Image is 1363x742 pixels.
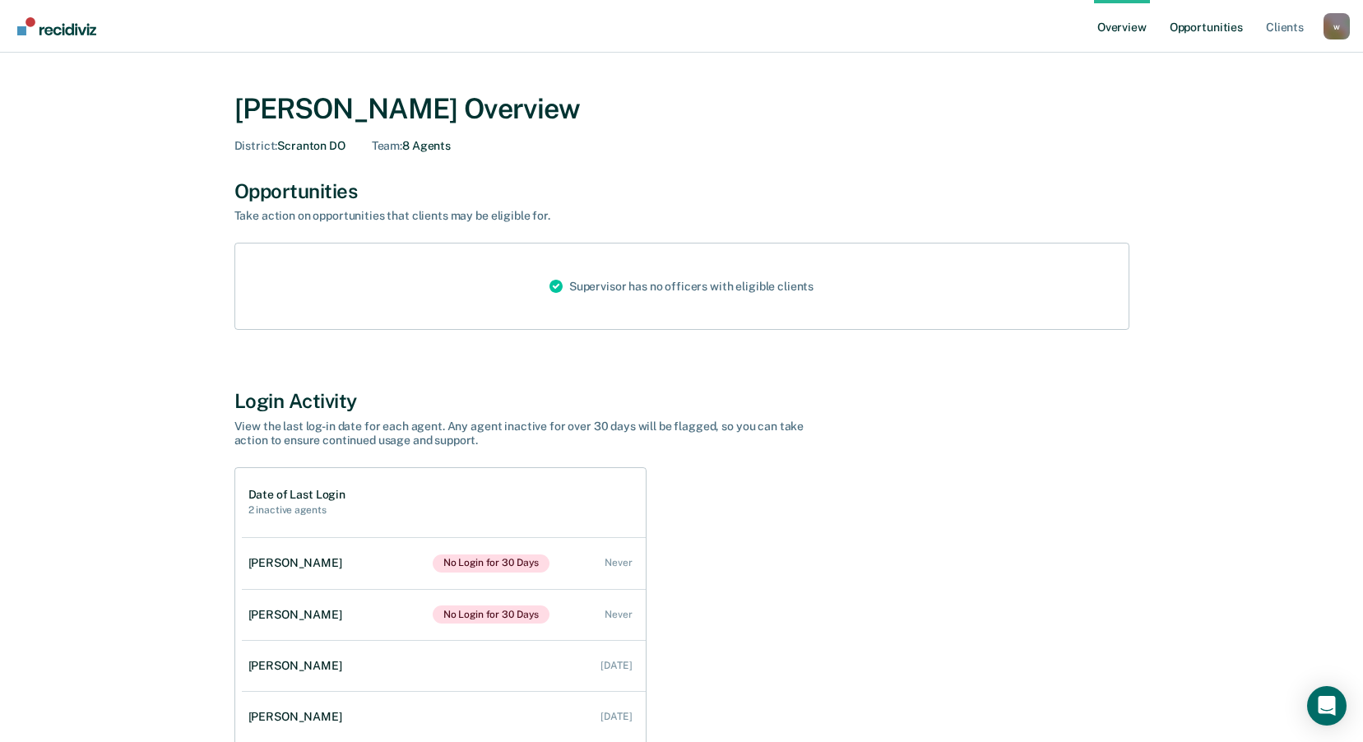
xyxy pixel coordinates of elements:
[248,659,349,673] div: [PERSON_NAME]
[605,609,632,620] div: Never
[234,92,1129,126] div: [PERSON_NAME] Overview
[536,243,827,329] div: Supervisor has no officers with eligible clients
[433,605,550,624] span: No Login for 30 Days
[372,139,451,153] div: 8 Agents
[433,554,550,573] span: No Login for 30 Days
[600,660,632,671] div: [DATE]
[17,17,96,35] img: Recidiviz
[248,488,345,502] h1: Date of Last Login
[600,711,632,722] div: [DATE]
[248,556,349,570] div: [PERSON_NAME]
[234,209,810,223] div: Take action on opportunities that clients may be eligible for.
[234,179,1129,203] div: Opportunities
[1324,13,1350,39] button: Profile dropdown button
[234,420,810,448] div: View the last log-in date for each agent. Any agent inactive for over 30 days will be flagged, so...
[234,139,278,152] span: District :
[1307,686,1347,726] div: Open Intercom Messenger
[234,139,345,153] div: Scranton DO
[242,589,646,640] a: [PERSON_NAME]No Login for 30 Days Never
[248,504,345,516] h2: 2 inactive agents
[242,693,646,740] a: [PERSON_NAME] [DATE]
[605,557,632,568] div: Never
[234,389,1129,413] div: Login Activity
[242,538,646,589] a: [PERSON_NAME]No Login for 30 Days Never
[248,608,349,622] div: [PERSON_NAME]
[242,642,646,689] a: [PERSON_NAME] [DATE]
[372,139,402,152] span: Team :
[1324,13,1350,39] div: w
[248,710,349,724] div: [PERSON_NAME]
